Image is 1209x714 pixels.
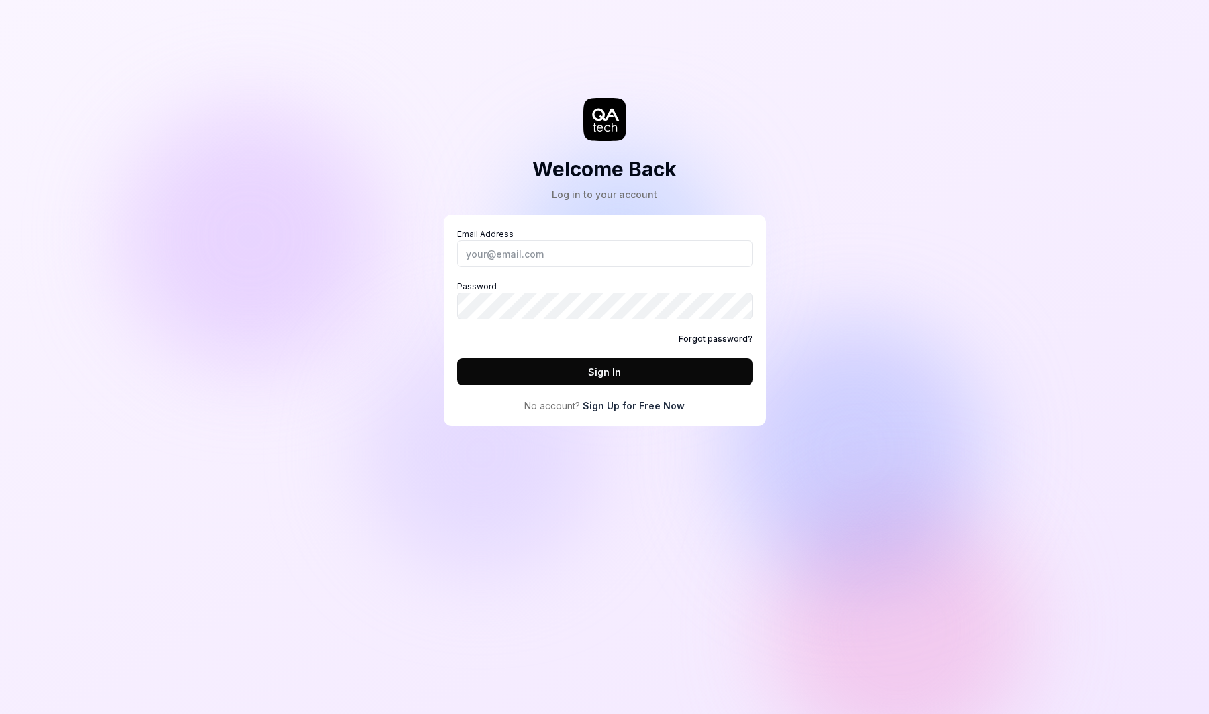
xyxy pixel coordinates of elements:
h2: Welcome Back [532,154,677,185]
label: Email Address [457,228,753,267]
button: Sign In [457,358,753,385]
span: No account? [524,399,580,413]
input: Email Address [457,240,753,267]
input: Password [457,293,753,319]
a: Forgot password? [679,333,753,345]
div: Log in to your account [532,187,677,201]
label: Password [457,280,753,319]
a: Sign Up for Free Now [583,399,685,413]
